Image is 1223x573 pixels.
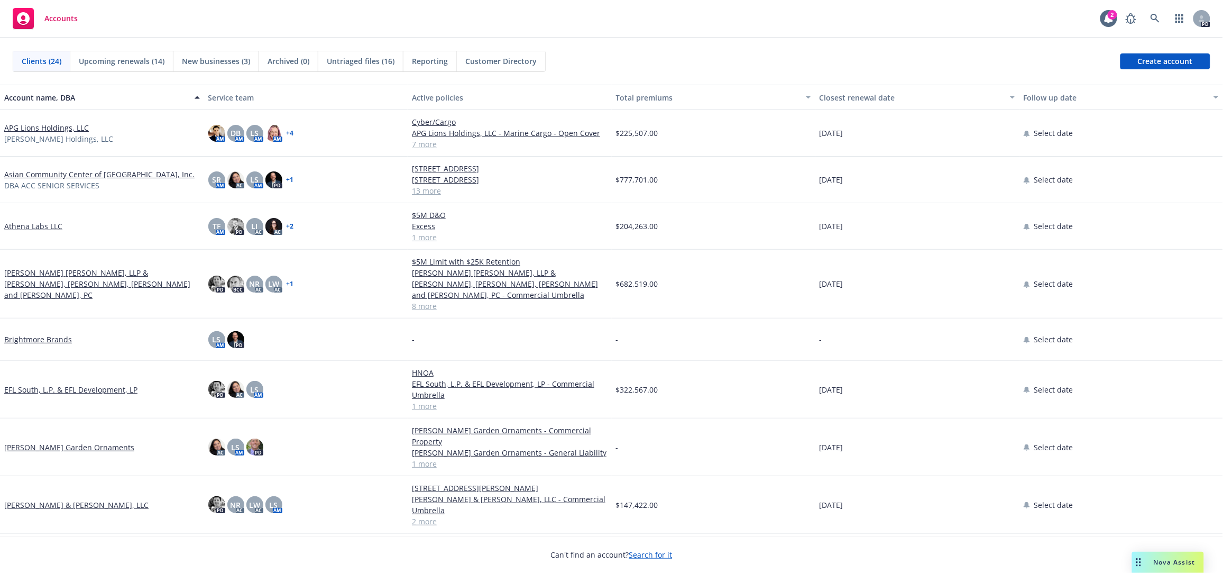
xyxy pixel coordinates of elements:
span: $147,422.00 [616,499,658,511]
span: Reporting [412,56,448,67]
a: Cyber/Cargo [412,116,608,128]
span: LS [251,128,259,139]
span: Select date [1034,499,1073,511]
img: photo [227,218,244,235]
span: [PERSON_NAME] Holdings, LLC [4,133,113,144]
a: Search for it [629,550,673,560]
div: Follow up date [1024,92,1208,103]
a: EFL South, L.P. & EFL Development, LP [4,384,137,395]
span: Select date [1034,442,1073,453]
span: [DATE] [820,221,843,232]
span: $682,519.00 [616,278,658,289]
img: photo [265,125,282,142]
img: photo [227,331,244,348]
span: Accounts [44,14,78,23]
a: 8 more [412,301,608,312]
a: 7 more [412,139,608,150]
a: [STREET_ADDRESS][PERSON_NAME] [412,483,608,494]
button: Service team [204,85,408,110]
a: [PERSON_NAME] [PERSON_NAME], LLP & [PERSON_NAME], [PERSON_NAME], [PERSON_NAME] and [PERSON_NAME],... [412,267,608,301]
a: Brightmore Brands [4,334,72,345]
span: LS [213,334,221,345]
img: photo [208,276,225,293]
a: 13 more [412,185,608,196]
img: photo [208,439,225,456]
img: photo [208,125,225,142]
a: [STREET_ADDRESS] [412,163,608,174]
span: Select date [1034,128,1073,139]
span: [DATE] [820,174,843,185]
span: - [616,334,619,345]
span: Untriaged files (16) [327,56,394,67]
a: Athena Labs LLC [4,221,62,232]
span: [DATE] [820,384,843,395]
span: [DATE] [820,278,843,289]
button: Closest renewal date [815,85,1019,110]
a: Report a Bug [1120,8,1142,29]
a: $5M D&O [412,210,608,221]
span: Clients (24) [22,56,61,67]
a: APG Lions Holdings, LLC [4,122,89,133]
button: Total premiums [612,85,816,110]
span: LS [232,442,240,453]
a: [PERSON_NAME] & [PERSON_NAME], LLC [4,499,149,511]
span: Create account [1138,51,1193,71]
img: photo [208,496,225,513]
a: + 4 [287,130,294,137]
span: [DATE] [820,442,843,453]
span: - [616,442,619,453]
a: 1 more [412,232,608,243]
div: Drag to move [1132,552,1145,573]
span: Select date [1034,278,1073,289]
a: 2 more [412,516,608,527]
span: Select date [1034,384,1073,395]
a: [PERSON_NAME] [PERSON_NAME], LLP & [PERSON_NAME], [PERSON_NAME], [PERSON_NAME] and [PERSON_NAME], PC [4,267,200,301]
span: SR [212,174,221,185]
span: DBA ACC SENIOR SERVICES [4,180,99,191]
img: photo [208,381,225,398]
a: [PERSON_NAME] Garden Ornaments - Commercial Property [412,425,608,447]
img: photo [265,218,282,235]
span: DB [231,128,241,139]
div: Closest renewal date [820,92,1004,103]
a: $5M Limit with $25K Retention [412,256,608,267]
a: Asian Community Center of [GEOGRAPHIC_DATA], Inc. [4,169,195,180]
img: photo [227,381,244,398]
span: Upcoming renewals (14) [79,56,164,67]
img: photo [227,171,244,188]
a: [PERSON_NAME] Garden Ornaments [4,442,134,453]
span: Select date [1034,334,1073,345]
span: TF [213,221,220,232]
button: Nova Assist [1132,552,1204,573]
span: LW [249,499,260,511]
span: $225,507.00 [616,128,658,139]
span: Archived (0) [268,56,309,67]
a: [STREET_ADDRESS] [412,174,608,185]
span: NR [231,499,241,511]
a: APG Lions Holdings, LLC - Marine Cargo - Open Cover [412,128,608,139]
span: [DATE] [820,499,843,511]
a: + 1 [287,281,294,287]
span: Select date [1034,221,1073,232]
span: Nova Assist [1154,558,1196,567]
span: $777,701.00 [616,174,658,185]
img: photo [246,439,263,456]
div: Service team [208,92,404,103]
a: Search [1145,8,1166,29]
span: - [820,334,822,345]
img: photo [227,276,244,293]
a: 1 more [412,458,608,469]
span: LS [251,384,259,395]
span: NR [250,278,260,289]
a: [PERSON_NAME] Garden Ornaments - General Liability [412,447,608,458]
span: Can't find an account? [551,549,673,560]
img: photo [265,171,282,188]
span: Select date [1034,174,1073,185]
a: [PERSON_NAME] & [PERSON_NAME], LLC - Commercial Umbrella [412,494,608,516]
a: + 1 [287,177,294,183]
a: EFL South, L.P. & EFL Development, LP - Commercial Umbrella [412,378,608,401]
